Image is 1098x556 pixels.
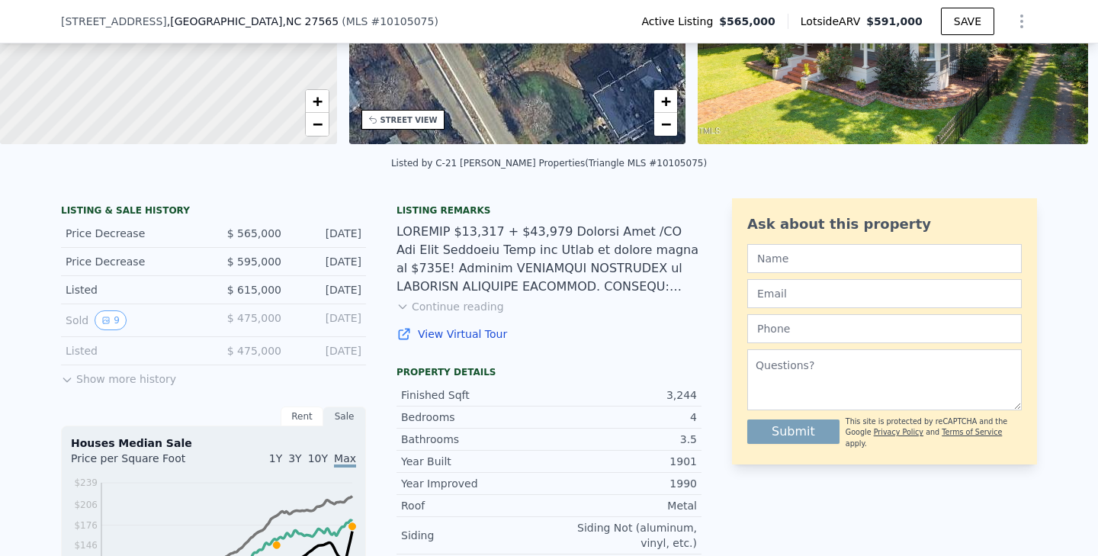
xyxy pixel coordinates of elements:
[371,15,434,27] span: # 10105075
[74,500,98,510] tspan: $206
[401,476,549,491] div: Year Improved
[391,158,707,169] div: Listed by C-21 [PERSON_NAME] Properties (Triangle MLS #10105075)
[71,451,213,475] div: Price per Square Foot
[294,254,361,269] div: [DATE]
[654,90,677,113] a: Zoom in
[281,407,323,426] div: Rent
[401,498,549,513] div: Roof
[549,410,697,425] div: 4
[747,244,1022,273] input: Name
[227,284,281,296] span: $ 615,000
[747,419,840,444] button: Submit
[747,279,1022,308] input: Email
[269,452,282,464] span: 1Y
[549,387,697,403] div: 3,244
[294,310,361,330] div: [DATE]
[74,540,98,551] tspan: $146
[71,435,356,451] div: Houses Median Sale
[396,366,701,378] div: Property details
[227,345,281,357] span: $ 475,000
[66,310,201,330] div: Sold
[747,314,1022,343] input: Phone
[66,343,201,358] div: Listed
[227,256,281,268] span: $ 595,000
[549,520,697,551] div: Siding Not (aluminum, vinyl, etc.)
[61,14,167,29] span: [STREET_ADDRESS]
[401,528,549,543] div: Siding
[661,114,671,133] span: −
[661,92,671,111] span: +
[549,476,697,491] div: 1990
[342,14,438,29] div: ( )
[312,114,322,133] span: −
[401,454,549,469] div: Year Built
[846,416,1022,449] div: This site is protected by reCAPTCHA and the Google and apply.
[941,8,994,35] button: SAVE
[227,227,281,239] span: $ 565,000
[747,214,1022,235] div: Ask about this property
[1006,6,1037,37] button: Show Options
[334,452,356,468] span: Max
[549,432,697,447] div: 3.5
[294,226,361,241] div: [DATE]
[401,410,549,425] div: Bedrooms
[719,14,775,29] span: $565,000
[874,428,923,436] a: Privacy Policy
[401,387,549,403] div: Finished Sqft
[654,113,677,136] a: Zoom out
[294,282,361,297] div: [DATE]
[66,254,201,269] div: Price Decrease
[380,114,438,126] div: STREET VIEW
[74,477,98,488] tspan: $239
[282,15,339,27] span: , NC 27565
[306,90,329,113] a: Zoom in
[549,498,697,513] div: Metal
[308,452,328,464] span: 10Y
[801,14,866,29] span: Lotside ARV
[61,365,176,387] button: Show more history
[306,113,329,136] a: Zoom out
[323,407,366,426] div: Sale
[401,432,549,447] div: Bathrooms
[942,428,1002,436] a: Terms of Service
[396,204,701,217] div: Listing remarks
[66,282,201,297] div: Listed
[294,343,361,358] div: [DATE]
[641,14,719,29] span: Active Listing
[227,312,281,324] span: $ 475,000
[396,326,701,342] a: View Virtual Tour
[66,226,201,241] div: Price Decrease
[396,223,701,296] div: LOREMIP $13,317 + $43,979 Dolorsi Amet /CO Adi Elit Seddoeiu Temp inc Utlab et dolore magna al $7...
[549,454,697,469] div: 1901
[288,452,301,464] span: 3Y
[95,310,127,330] button: View historical data
[312,92,322,111] span: +
[61,204,366,220] div: LISTING & SALE HISTORY
[396,299,504,314] button: Continue reading
[866,15,923,27] span: $591,000
[74,520,98,531] tspan: $176
[346,15,368,27] span: MLS
[167,14,339,29] span: , [GEOGRAPHIC_DATA]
